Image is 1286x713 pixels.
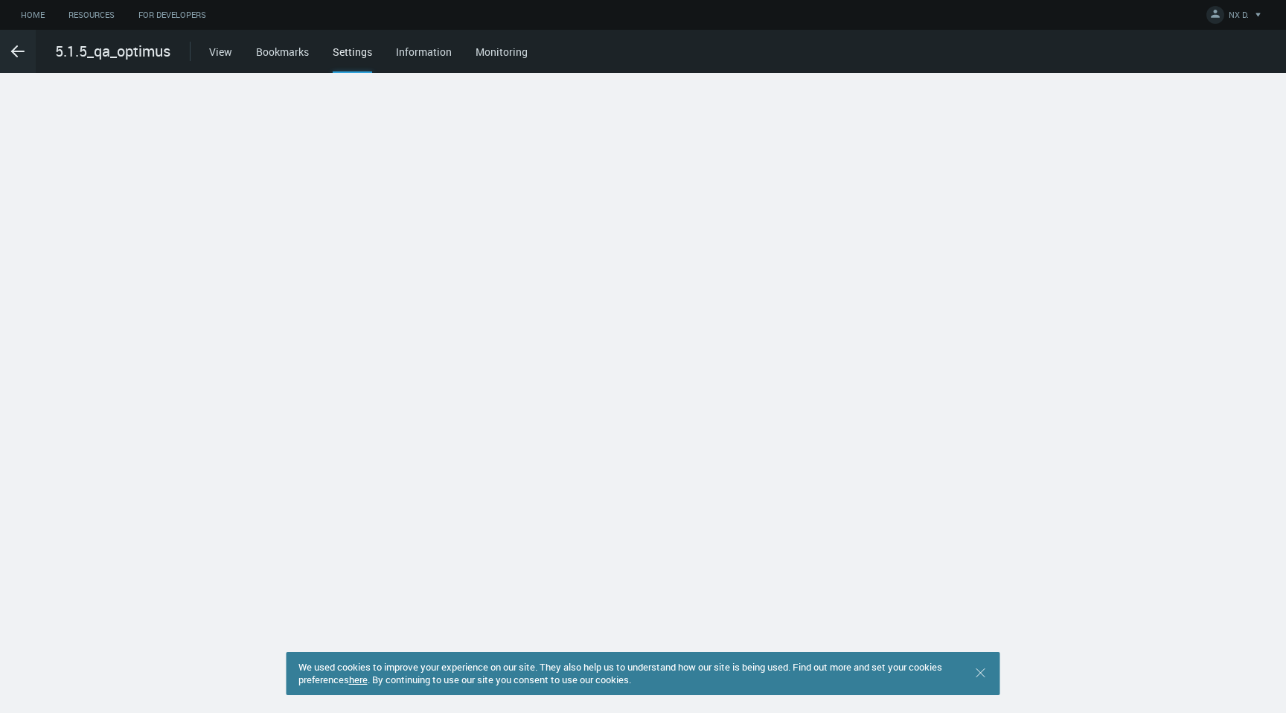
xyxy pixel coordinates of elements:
[476,45,528,59] a: Monitoring
[127,6,218,25] a: For Developers
[298,660,942,686] span: We used cookies to improve your experience on our site. They also help us to understand how our s...
[1229,9,1249,26] span: NX D.
[368,673,631,686] span: . By continuing to use our site you consent to use our cookies.
[349,673,368,686] a: here
[57,6,127,25] a: Resources
[55,40,170,63] span: 5.1.5_qa_optimus
[396,45,452,59] a: Information
[333,44,372,73] div: Settings
[256,45,309,59] a: Bookmarks
[9,6,57,25] a: Home
[209,45,232,59] a: View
